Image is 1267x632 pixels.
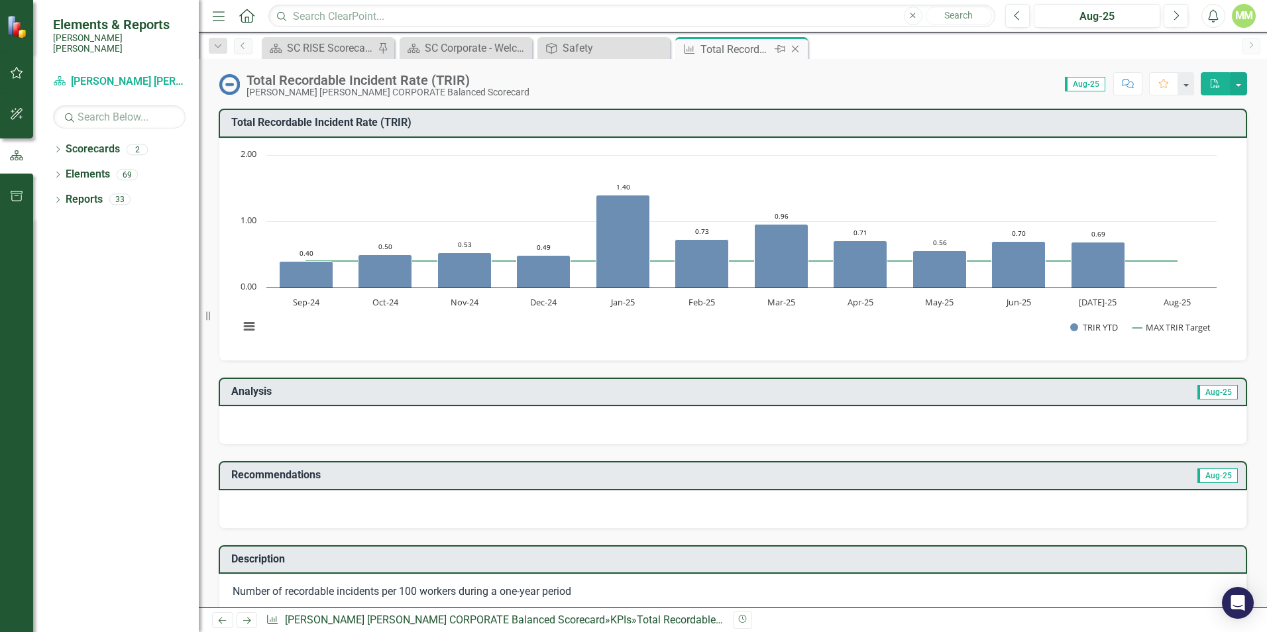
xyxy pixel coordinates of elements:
svg: Interactive chart [233,148,1223,347]
g: MAX TRIR Target, series 2 of 2. Line with 12 data points. [303,258,1180,264]
img: ClearPoint Strategy [7,15,30,38]
img: No Information [219,74,240,95]
button: Aug-25 [1034,4,1160,28]
span: Aug-25 [1197,385,1238,399]
h3: Description [231,553,1239,565]
button: Show TRIR YTD [1070,321,1118,333]
text: 0.71 [854,228,867,237]
div: Total Recordable Incident Rate (TRIR) [700,41,771,58]
div: » » [266,613,723,628]
span: Elements & Reports [53,17,186,32]
text: Jan-25 [610,296,635,308]
text: Feb-25 [689,296,715,308]
h3: Recommendations [231,469,918,481]
text: Sep-24 [293,296,320,308]
path: Oct-24, 0.5. TRIR YTD. [358,254,412,288]
div: 33 [109,194,131,205]
div: SC Corporate - Welcome to ClearPoint [425,40,529,56]
text: 0.50 [378,242,392,251]
text: Dec-24 [530,296,557,308]
text: 0.40 [300,248,313,258]
button: MM [1232,4,1256,28]
a: [PERSON_NAME] [PERSON_NAME] CORPORATE Balanced Scorecard [53,74,186,89]
div: Total Recordable Incident Rate (TRIR) [637,613,812,626]
div: 2 [127,144,148,155]
text: 0.96 [775,211,789,221]
a: KPIs [610,613,632,626]
path: Nov-24, 0.53. TRIR YTD. [438,252,492,288]
a: Safety [541,40,667,56]
text: 0.53 [458,240,472,249]
span: Number of recordable incidents per 100 workers during a one-year period [233,585,571,598]
path: Jul-25, 0.69. TRIR YTD. [1072,242,1125,288]
a: [PERSON_NAME] [PERSON_NAME] CORPORATE Balanced Scorecard [285,613,605,626]
input: Search ClearPoint... [268,5,995,28]
text: 0.56 [933,238,947,247]
input: Search Below... [53,105,186,129]
div: Chart. Highcharts interactive chart. [233,148,1233,347]
path: Sep-24, 0.4. TRIR YTD. [280,261,333,288]
text: Apr-25 [848,296,873,308]
div: Safety [563,40,667,56]
text: Jun-25 [1005,296,1031,308]
a: Scorecards [66,142,120,157]
text: Mar-25 [767,296,795,308]
h3: Total Recordable Incident Rate (TRIR)​ [231,117,1239,129]
button: Search [926,7,992,25]
a: SC RISE Scorecard - Welcome to ClearPoint [265,40,374,56]
path: Dec-24, 0.49. TRIR YTD. [517,255,571,288]
text: Oct-24 [372,296,399,308]
small: [PERSON_NAME] [PERSON_NAME] [53,32,186,54]
path: Apr-25, 0.71. TRIR YTD. [834,240,887,288]
path: Mar-25, 0.96. TRIR YTD. [755,224,808,288]
path: May-25, 0.56. TRIR YTD. [913,250,967,288]
a: Elements [66,167,110,182]
div: Total Recordable Incident Rate (TRIR) [247,73,529,87]
text: May-25 [925,296,954,308]
button: Show MAX TRIR Target [1132,321,1211,333]
text: 0.69 [1091,229,1105,238]
h3: Analysis [231,386,727,397]
div: [PERSON_NAME] [PERSON_NAME] CORPORATE Balanced Scorecard [247,87,529,97]
text: 1.40 [616,182,630,191]
text: Aug-25 [1164,296,1191,308]
a: Reports [66,192,103,207]
div: Aug-25 [1038,9,1156,25]
path: Feb-25, 0.73. TRIR YTD. [675,239,729,288]
span: Aug-25 [1065,77,1105,91]
a: SC Corporate - Welcome to ClearPoint [403,40,529,56]
text: 0.73 [695,227,709,236]
path: Jun-25, 0.7. TRIR YTD. [992,241,1046,288]
text: 0.49 [537,242,551,252]
text: 0.70 [1012,229,1026,238]
span: Search [944,10,973,21]
div: 69 [117,169,138,180]
div: Open Intercom Messenger [1222,587,1254,619]
text: 1.00 [241,214,256,226]
text: 0.00 [241,280,256,292]
text: Nov-24 [451,296,479,308]
text: 2.00 [241,148,256,160]
path: Jan-25, 1.4. TRIR YTD. [596,195,650,288]
div: SC RISE Scorecard - Welcome to ClearPoint [287,40,374,56]
text: [DATE]-25 [1079,296,1117,308]
span: Aug-25 [1197,468,1238,483]
button: View chart menu, Chart [240,317,258,336]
